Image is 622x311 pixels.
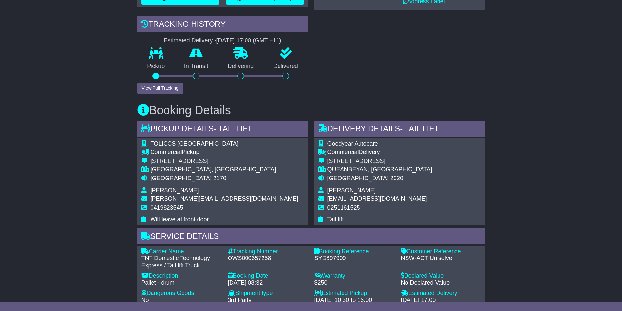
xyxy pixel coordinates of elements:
[137,104,485,117] h3: Booking Details
[401,297,481,304] div: [DATE] 17:00
[228,279,308,287] div: [DATE] 08:32
[327,149,359,155] span: Commercial
[314,121,485,138] div: Delivery Details
[151,187,199,194] span: [PERSON_NAME]
[141,272,221,280] div: Description
[314,248,394,255] div: Booking Reference
[151,204,183,211] span: 0419823545
[314,255,394,262] div: SYD897909
[151,158,298,165] div: [STREET_ADDRESS]
[213,175,226,181] span: 2170
[327,204,360,211] span: 0251161525
[141,290,221,297] div: Dangerous Goods
[137,37,308,44] div: Estimated Delivery -
[314,272,394,280] div: Warranty
[137,16,308,34] div: Tracking history
[141,248,221,255] div: Carrier Name
[401,279,481,287] div: No Declared Value
[327,175,389,181] span: [GEOGRAPHIC_DATA]
[314,297,394,304] div: [DATE] 10:30 to 16:00
[137,121,308,138] div: Pickup Details
[151,175,212,181] span: [GEOGRAPHIC_DATA]
[218,63,264,70] p: Delivering
[141,297,149,303] span: No
[228,255,308,262] div: OWS000657258
[228,248,308,255] div: Tracking Number
[401,248,481,255] div: Customer Reference
[151,166,298,173] div: [GEOGRAPHIC_DATA], [GEOGRAPHIC_DATA]
[401,255,481,262] div: NSW-ACT Unisolve
[151,195,298,202] span: [PERSON_NAME][EMAIL_ADDRESS][DOMAIN_NAME]
[327,158,432,165] div: [STREET_ADDRESS]
[214,124,252,133] span: - Tail Lift
[314,279,394,287] div: $250
[400,124,439,133] span: - Tail Lift
[151,149,298,156] div: Pickup
[151,149,182,155] span: Commercial
[327,216,344,223] span: Tail lift
[327,195,427,202] span: [EMAIL_ADDRESS][DOMAIN_NAME]
[228,297,252,303] span: 3rd Party
[263,63,308,70] p: Delivered
[390,175,403,181] span: 2620
[327,187,376,194] span: [PERSON_NAME]
[151,140,239,147] span: TOLICCS [GEOGRAPHIC_DATA]
[228,290,308,297] div: Shipment type
[174,63,218,70] p: In Transit
[151,216,209,223] span: Will leave at front door
[327,166,432,173] div: QUEANBEYAN, [GEOGRAPHIC_DATA]
[327,149,432,156] div: Delivery
[401,272,481,280] div: Declared Value
[137,228,485,246] div: Service Details
[141,279,221,287] div: Pallet - drum
[327,140,378,147] span: Goodyear Autocare
[228,272,308,280] div: Booking Date
[137,63,175,70] p: Pickup
[216,37,281,44] div: [DATE] 17:00 (GMT +11)
[137,83,183,94] button: View Full Tracking
[401,290,481,297] div: Estimated Delivery
[314,290,394,297] div: Estimated Pickup
[141,255,221,269] div: TNT Domestic Technology Express / Tail lift Truck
